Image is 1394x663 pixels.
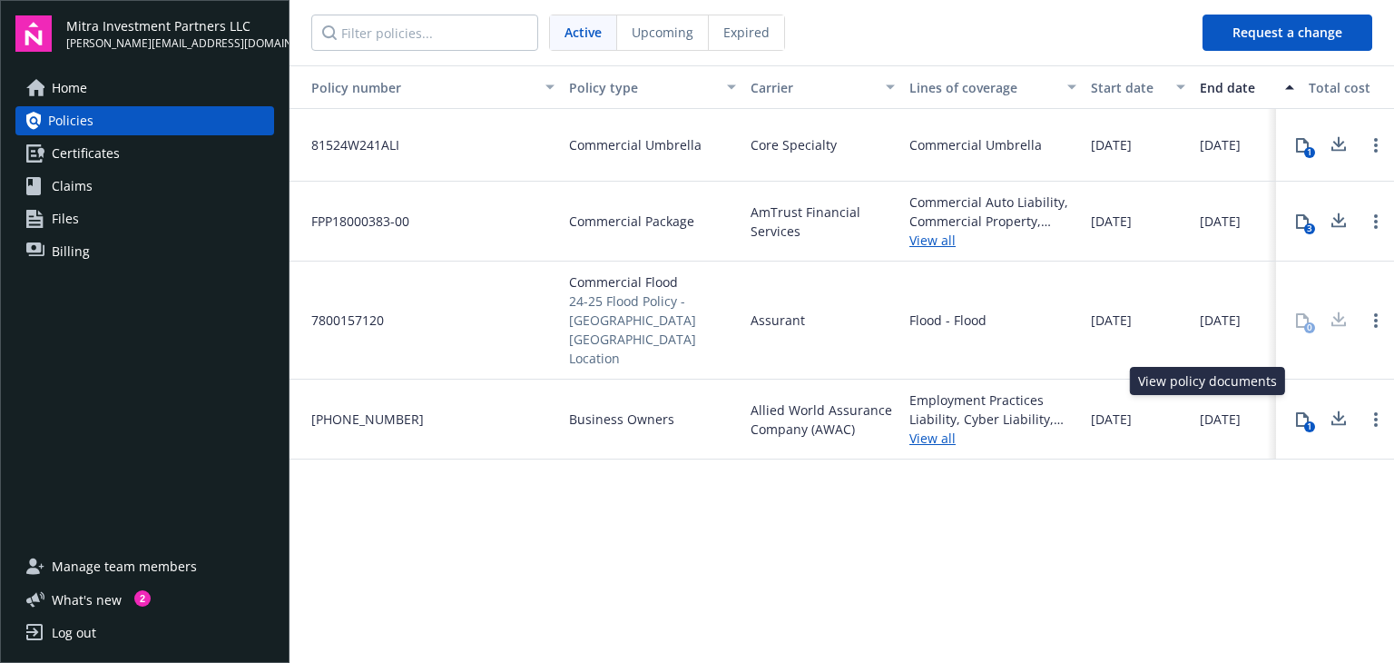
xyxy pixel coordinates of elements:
[569,78,716,97] div: Policy type
[15,590,151,609] button: What's new2
[15,15,52,52] img: navigator-logo.svg
[52,139,120,168] span: Certificates
[15,552,274,581] a: Manage team members
[15,139,274,168] a: Certificates
[1284,127,1320,163] button: 1
[562,65,743,109] button: Policy type
[15,106,274,135] a: Policies
[1365,211,1387,233] a: Open options
[52,618,96,648] div: Log out
[297,78,535,97] div: Policy number
[66,16,274,35] span: Mitra Investment Partners LLC
[297,311,384,330] span: 7800157120
[751,311,805,330] span: Assurant
[1200,135,1241,154] span: [DATE]
[1365,310,1387,331] a: Open options
[1304,223,1315,234] div: 3
[66,15,274,52] button: Mitra Investment Partners LLC[PERSON_NAME][EMAIL_ADDRESS][DOMAIN_NAME]
[909,429,1076,448] a: View all
[1130,367,1285,395] div: View policy documents
[52,74,87,103] span: Home
[909,193,1076,231] div: Commercial Auto Liability, Commercial Property, General Liability
[297,212,409,231] span: FPP18000383-00
[66,35,274,52] span: [PERSON_NAME][EMAIL_ADDRESS][DOMAIN_NAME]
[751,78,875,97] div: Carrier
[1284,401,1320,438] button: 1
[909,311,987,330] div: Flood - Flood
[569,292,736,368] span: 24-25 Flood Policy - [GEOGRAPHIC_DATA] [GEOGRAPHIC_DATA] Location
[311,15,538,51] input: Filter policies...
[52,590,122,609] span: What ' s new
[15,172,274,201] a: Claims
[1365,134,1387,156] a: Open options
[1091,135,1132,154] span: [DATE]
[751,401,895,439] span: Allied World Assurance Company (AWAC)
[909,231,1076,250] a: View all
[1091,311,1132,330] span: [DATE]
[1091,212,1132,231] span: [DATE]
[723,23,770,42] span: Expired
[569,135,702,154] span: Commercial Umbrella
[1284,203,1320,240] button: 3
[564,23,602,42] span: Active
[297,410,424,429] span: [PHONE_NUMBER]
[52,172,93,201] span: Claims
[297,78,535,97] div: Toggle SortBy
[569,212,694,231] span: Commercial Package
[1200,212,1241,231] span: [DATE]
[15,74,274,103] a: Home
[1091,410,1132,429] span: [DATE]
[15,204,274,233] a: Files
[632,23,693,42] span: Upcoming
[743,65,902,109] button: Carrier
[1304,147,1315,158] div: 1
[569,272,736,292] span: Commercial Flood
[52,204,79,233] span: Files
[569,410,674,429] span: Business Owners
[1309,78,1392,97] div: Total cost
[909,391,1076,429] div: Employment Practices Liability, Cyber Liability, Commercial Property, General Liability
[1091,78,1165,97] div: Start date
[15,237,274,266] a: Billing
[134,590,151,607] div: 2
[909,78,1056,97] div: Lines of coverage
[1365,409,1387,430] a: Open options
[1203,15,1372,51] button: Request a change
[902,65,1084,109] button: Lines of coverage
[52,552,197,581] span: Manage team members
[48,106,93,135] span: Policies
[751,203,895,241] span: AmTrust Financial Services
[909,135,1042,154] div: Commercial Umbrella
[1200,410,1241,429] span: [DATE]
[52,237,90,266] span: Billing
[297,135,399,154] span: 81524W241ALI
[1304,421,1315,432] div: 1
[751,135,837,154] span: Core Specialty
[1200,78,1274,97] div: End date
[1193,65,1301,109] button: End date
[1200,311,1241,330] span: [DATE]
[1084,65,1193,109] button: Start date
